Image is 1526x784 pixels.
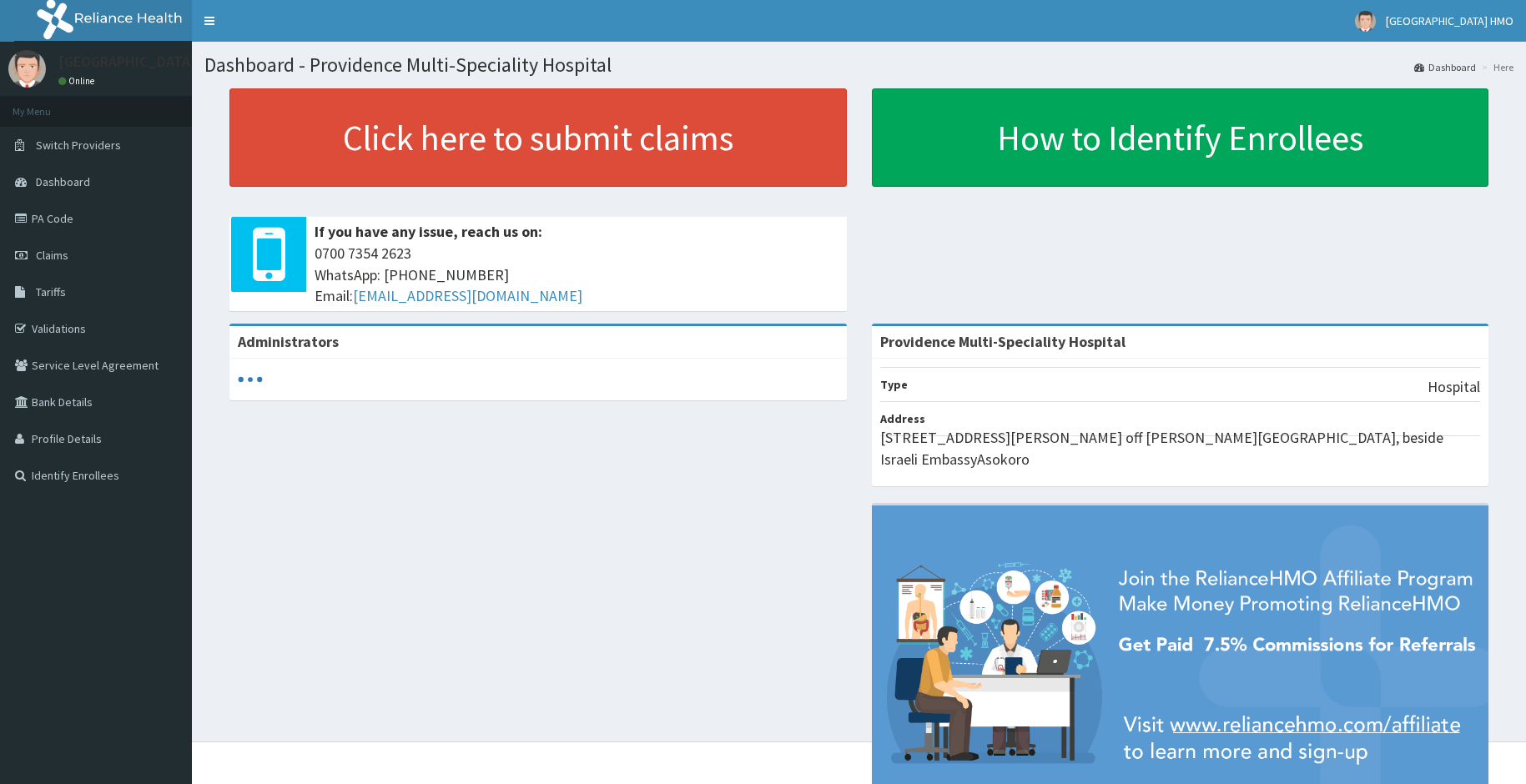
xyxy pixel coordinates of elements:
svg: audio-loading [238,367,263,392]
p: Hospital [1428,376,1480,398]
a: Dashboard [1414,60,1476,74]
p: [STREET_ADDRESS][PERSON_NAME] off [PERSON_NAME][GEOGRAPHIC_DATA], beside Israeli EmbassyAsokoro [880,427,1481,470]
span: Dashboard [36,174,90,189]
b: Type [880,377,908,392]
span: 0700 7354 2623 WhatsApp: [PHONE_NUMBER] Email: [315,243,839,307]
span: Tariffs [36,284,66,299]
h1: Dashboard - Providence Multi-Speciality Hospital [204,54,1513,76]
span: Claims [36,248,68,263]
span: [GEOGRAPHIC_DATA] HMO [1386,13,1513,28]
b: Address [880,411,925,426]
a: How to Identify Enrollees [872,88,1489,187]
span: Switch Providers [36,138,121,153]
b: If you have any issue, reach us on: [315,222,542,241]
img: User Image [1355,11,1376,32]
strong: Providence Multi-Speciality Hospital [880,332,1126,351]
a: Click here to submit claims [229,88,847,187]
li: Here [1478,60,1513,74]
b: Administrators [238,332,339,351]
a: Online [58,75,98,87]
img: User Image [8,50,46,88]
a: [EMAIL_ADDRESS][DOMAIN_NAME] [353,286,582,305]
p: [GEOGRAPHIC_DATA] HMO [58,54,229,69]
